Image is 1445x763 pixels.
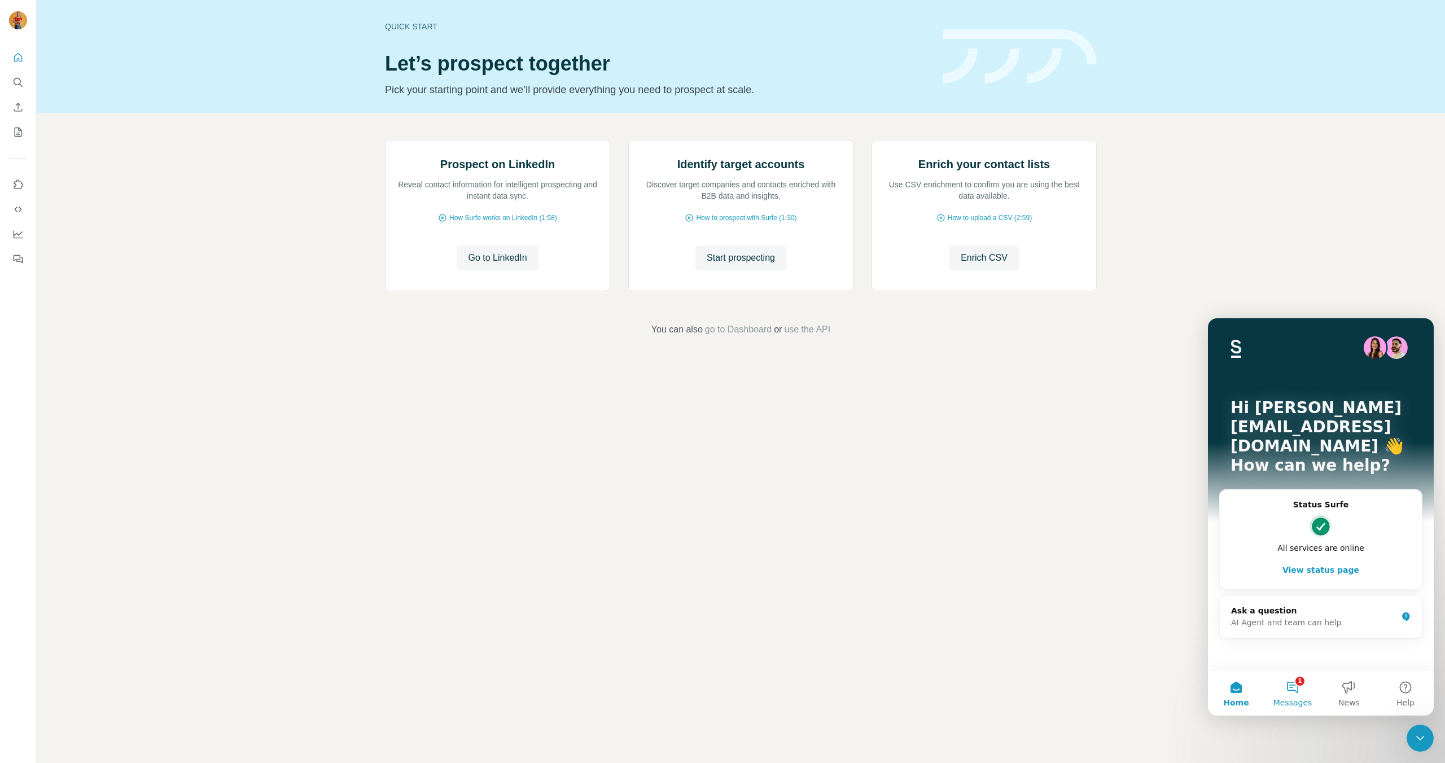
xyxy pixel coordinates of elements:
[440,156,555,172] h2: Prospect on LinkedIn
[696,213,796,223] span: How to prospect with Surfe (1:30)
[9,174,27,195] button: Use Surfe on LinkedIn
[9,224,27,244] button: Dashboard
[457,245,538,270] button: Go to LinkedIn
[695,245,786,270] button: Start prospecting
[385,21,929,32] div: Quick start
[9,249,27,269] button: Feedback
[918,156,1050,172] h2: Enrich your contact lists
[9,47,27,68] button: Quick start
[385,82,929,98] p: Pick your starting point and we’ll provide everything you need to prospect at scale.
[948,213,1032,223] span: How to upload a CSV (2:59)
[677,156,805,172] h2: Identify target accounts
[640,179,842,201] p: Discover target companies and contacts enriched with B2B data and insights.
[449,213,557,223] span: How Surfe works on LinkedIn (1:58)
[9,199,27,220] button: Use Surfe API
[385,52,929,75] h1: Let’s prospect together
[949,245,1019,270] button: Enrich CSV
[943,29,1097,84] img: banner
[9,97,27,117] button: Enrich CSV
[468,251,527,265] span: Go to LinkedIn
[707,251,775,265] span: Start prospecting
[883,179,1085,201] p: Use CSV enrichment to confirm you are using the best data available.
[651,323,703,336] span: You can also
[774,323,782,336] span: or
[397,179,598,201] p: Reveal contact information for intelligent prospecting and instant data sync.
[961,251,1008,265] span: Enrich CSV
[9,72,27,93] button: Search
[784,323,830,336] button: use the API
[1208,318,1434,716] iframe: Intercom live chat
[9,122,27,142] button: My lists
[9,11,27,29] img: Avatar
[1407,725,1434,752] iframe: Intercom live chat
[705,323,772,336] button: go to Dashboard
